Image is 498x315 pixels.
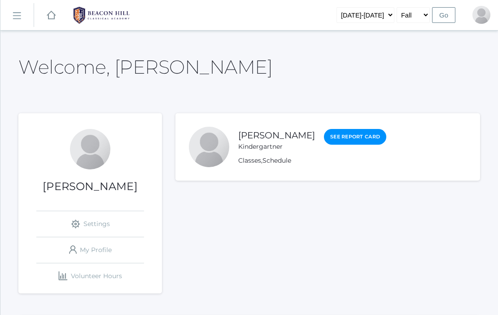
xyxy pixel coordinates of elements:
[238,130,315,141] a: [PERSON_NAME]
[36,263,144,289] a: Volunteer Hours
[189,127,229,167] div: Teddy Dahlstrom
[18,181,162,192] h1: [PERSON_NAME]
[472,6,490,24] div: Julia Dahlstrom
[262,156,291,164] a: Schedule
[238,156,386,165] div: ,
[324,129,386,145] a: See Report Card
[70,129,110,169] div: Julia Dahlstrom
[238,142,315,151] div: Kindergartner
[432,7,455,23] input: Go
[18,57,272,77] h2: Welcome, [PERSON_NAME]
[238,156,261,164] a: Classes
[36,237,144,263] a: My Profile
[36,211,144,237] a: Settings
[68,4,135,27] img: 1_BHCALogos-05.png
